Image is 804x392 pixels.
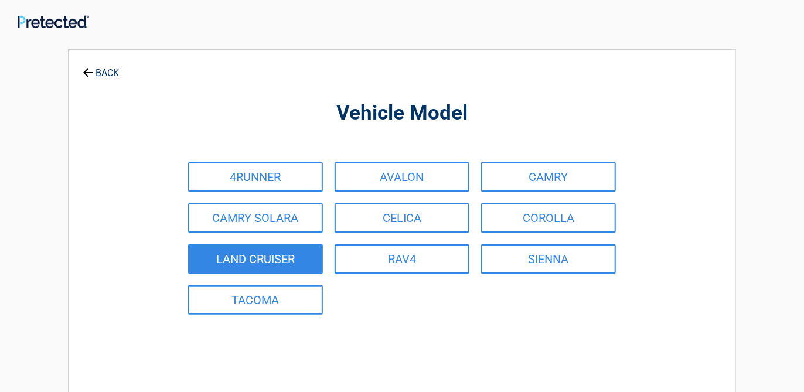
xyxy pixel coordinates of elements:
h2: Vehicle Model [133,100,671,127]
a: AVALON [335,162,469,192]
a: BACK [80,57,121,78]
a: CAMRY [481,162,616,192]
a: TACOMA [188,285,323,315]
a: RAV4 [335,244,469,274]
img: Main Logo [18,15,89,28]
a: SIENNA [481,244,616,274]
a: LAND CRUISER [188,244,323,274]
a: 4RUNNER [188,162,323,192]
a: CELICA [335,203,469,233]
a: CAMRY SOLARA [188,203,323,233]
a: COROLLA [481,203,616,233]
